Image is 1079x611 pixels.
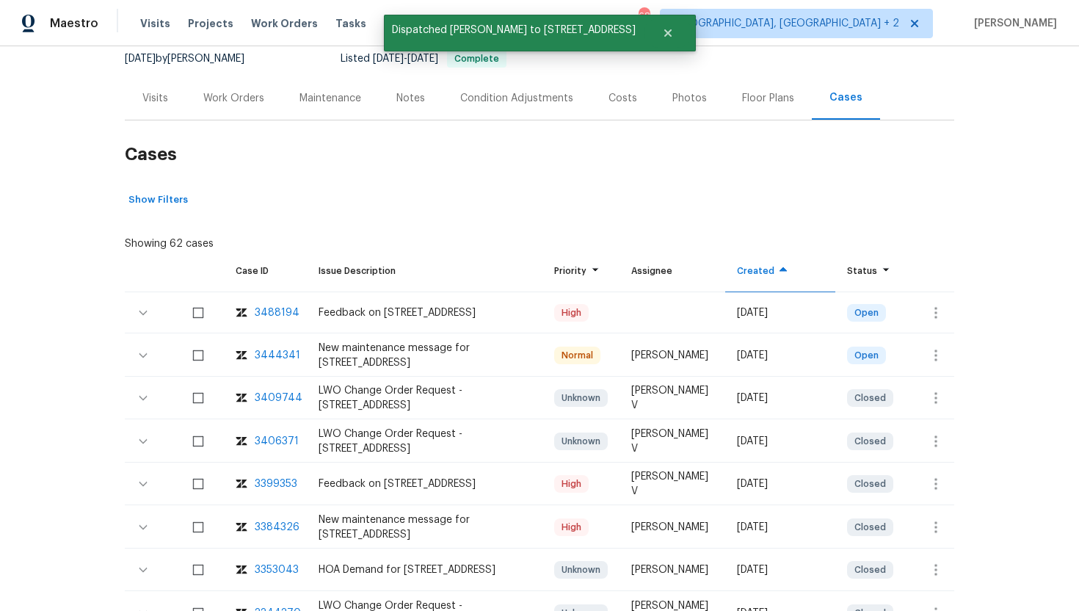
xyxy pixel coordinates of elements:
span: Closed [849,563,892,577]
img: zendesk-icon [236,348,247,363]
span: High [556,477,587,491]
div: Photos [672,91,707,106]
div: Assignee [631,264,713,278]
span: High [556,520,587,535]
span: Closed [849,477,892,491]
a: zendesk-icon3444341 [236,348,295,363]
button: Show Filters [125,189,192,211]
div: Issue Description [319,264,531,278]
a: zendesk-icon3399353 [236,477,295,491]
div: Visits [142,91,168,106]
span: Unknown [556,434,606,449]
span: Visits [140,16,170,31]
div: [DATE] [737,520,824,535]
div: Created [737,264,824,278]
div: 68 [639,9,649,23]
span: [DATE] [125,54,156,64]
div: New maintenance message for [STREET_ADDRESS] [319,513,531,542]
img: zendesk-icon [236,434,247,449]
span: [PERSON_NAME] [968,16,1057,31]
div: Feedback on [STREET_ADDRESS] [319,477,531,491]
div: Costs [608,91,637,106]
span: Maestro [50,16,98,31]
div: 3406371 [255,434,299,449]
div: Notes [396,91,425,106]
div: [DATE] [737,477,824,491]
a: zendesk-icon3409744 [236,391,295,405]
div: Work Orders [203,91,264,106]
span: Open [849,305,884,320]
button: Close [644,18,692,48]
span: Unknown [556,563,606,577]
h2: Cases [125,120,954,189]
div: [DATE] [737,391,824,405]
div: [DATE] [737,305,824,320]
div: LWO Change Order Request - [STREET_ADDRESS] [319,383,531,413]
div: 3384326 [255,520,299,535]
img: zendesk-icon [236,391,247,405]
a: zendesk-icon3384326 [236,520,295,535]
div: [DATE] [737,348,824,363]
div: [PERSON_NAME] [631,520,713,535]
span: Open [849,348,884,363]
a: zendesk-icon3488194 [236,305,295,320]
a: zendesk-icon3406371 [236,434,295,449]
span: - [373,54,438,64]
div: 3353043 [255,563,299,577]
div: [PERSON_NAME] [631,563,713,577]
div: Floor Plans [742,91,794,106]
div: [DATE] [737,563,824,577]
span: Closed [849,391,892,405]
div: [PERSON_NAME] V [631,427,713,456]
span: Show Filters [128,192,188,209]
img: zendesk-icon [236,520,247,535]
span: Work Orders [251,16,318,31]
img: zendesk-icon [236,477,247,491]
span: Closed [849,434,892,449]
span: Dispatched [PERSON_NAME] to [STREET_ADDRESS] [384,15,644,46]
div: Case ID [236,264,295,278]
span: Listed [341,54,506,64]
span: [GEOGRAPHIC_DATA], [GEOGRAPHIC_DATA] + 2 [672,16,899,31]
div: 3409744 [255,391,302,405]
div: [PERSON_NAME] [631,348,713,363]
span: Tasks [335,18,366,29]
div: 3399353 [255,477,297,491]
div: 3488194 [255,305,299,320]
span: Complete [448,54,505,63]
div: Maintenance [299,91,361,106]
div: Status [847,264,895,278]
a: zendesk-icon3353043 [236,563,295,577]
span: [DATE] [407,54,438,64]
span: Projects [188,16,233,31]
div: Cases [829,90,862,105]
div: HOA Demand for [STREET_ADDRESS] [319,563,531,577]
div: New maintenance message for [STREET_ADDRESS] [319,341,531,370]
div: LWO Change Order Request - [STREET_ADDRESS] [319,427,531,456]
div: 3444341 [255,348,300,363]
div: [PERSON_NAME] V [631,383,713,413]
div: Showing 62 cases [125,231,214,251]
span: Closed [849,520,892,535]
div: [PERSON_NAME] V [631,469,713,499]
div: Priority [554,264,608,278]
div: Condition Adjustments [460,91,573,106]
span: Unknown [556,391,606,405]
img: zendesk-icon [236,305,247,320]
span: [DATE] [373,54,404,64]
div: [DATE] [737,434,824,449]
div: Feedback on [STREET_ADDRESS] [319,305,531,320]
img: zendesk-icon [236,563,247,577]
span: Normal [556,348,599,363]
span: High [556,305,587,320]
div: by [PERSON_NAME] [125,50,262,68]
